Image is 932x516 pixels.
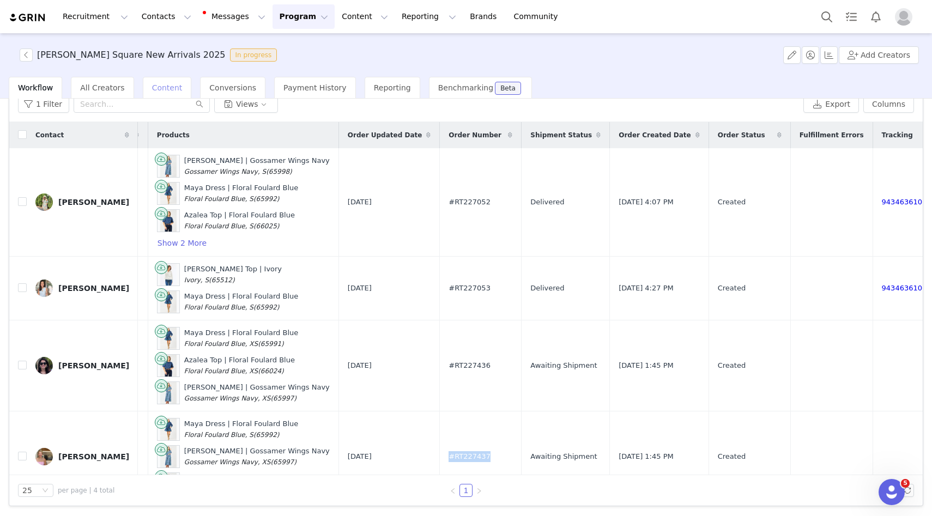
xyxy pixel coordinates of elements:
button: Profile [888,8,923,26]
span: Delivered [530,197,564,208]
span: [DATE] 4:27 PM [619,283,673,294]
a: [PERSON_NAME] [35,448,129,465]
img: Product Image [160,183,177,204]
img: placeholder-profile.jpg [895,8,912,26]
span: Conversions [209,83,256,92]
span: Floral Foulard Blue, S [184,303,253,311]
span: In progress [230,48,277,62]
a: [PERSON_NAME] [35,280,129,297]
div: Azalea Top | Floral Foulard Blue [184,210,295,231]
img: 25865557-cd13-4939-80ab-d7ec2620bfd2.jpg [35,357,53,374]
input: Search... [74,95,210,113]
img: Product Image [160,264,177,286]
span: Benchmarking [438,83,493,92]
span: [DATE] [348,197,372,208]
span: (65992) [253,431,280,439]
img: Product Image [160,291,177,313]
div: [PERSON_NAME] [58,452,129,461]
li: Next Page [473,484,486,497]
button: Search [815,4,839,29]
button: Content [335,4,395,29]
li: 1 [459,484,473,497]
div: 25 [22,484,32,496]
span: (65997) [270,458,296,466]
div: Beta [500,85,516,92]
span: Gossamer Wings Navy, S [184,168,266,175]
div: Azalea Top | Floral Foulard Blue [184,355,295,376]
span: Gossamer Wings Navy, XS [184,394,271,402]
span: Awaiting Shipment [530,451,597,462]
button: Notifications [864,4,888,29]
button: Program [273,4,335,29]
div: [PERSON_NAME] [58,361,129,370]
button: 1 Filter [18,95,69,113]
span: [DATE] [348,360,372,371]
div: [PERSON_NAME] | Gossamer Wings Navy [184,155,330,177]
span: (65998) [266,168,292,175]
div: [PERSON_NAME] | Gossamer Wings Navy [184,382,330,403]
span: Tracking [882,130,913,140]
span: [object Object] [20,48,281,62]
span: per page | 4 total [58,485,114,495]
div: [PERSON_NAME] | Gossamer Wings Navy [184,446,330,467]
span: Content [152,83,183,92]
span: 5 [901,479,910,488]
img: Product Image [160,382,177,404]
img: Product Image [160,210,177,232]
span: Fulfillment Errors [800,130,864,140]
img: 30340201-ada1-472d-9e89-1c18fd70cba9.jpg [35,193,53,211]
span: Gossamer Wings Navy, XS [184,458,271,466]
iframe: Intercom live chat [879,479,905,505]
button: Add Creators [839,46,919,64]
span: #RT227437 [449,451,491,462]
button: Show 2 More [157,236,207,250]
span: #RT227052 [449,197,491,208]
img: grin logo [9,13,47,23]
span: #RT227436 [449,360,491,371]
a: [PERSON_NAME] [35,357,129,374]
span: [DATE] 4:07 PM [619,197,673,208]
span: (65992) [253,303,280,311]
img: 3e66f37a-32d5-4fd2-8ddb-a2b7e0865d2a.jpg [35,448,53,465]
span: Order Status [718,130,765,140]
span: [DATE] 1:45 PM [619,360,673,371]
button: Columns [863,95,914,113]
a: Community [507,4,570,29]
span: Contact [35,130,64,140]
span: Floral Foulard Blue, S [184,222,253,230]
img: Product Image [160,355,177,377]
div: Maya Dress | Floral Foulard Blue [184,327,298,349]
img: Product Image [160,473,177,495]
span: Ivory, S [184,276,209,284]
span: Floral Foulard Blue, S [184,195,253,203]
div: Maya Dress | Floral Foulard Blue [184,418,298,440]
a: Brands [463,4,506,29]
span: Reporting [374,83,411,92]
a: Tasks [839,4,863,29]
img: Product Image [160,327,177,349]
span: Floral Foulard Blue, XS [184,367,258,375]
div: [PERSON_NAME] Top | Ivory [184,264,282,285]
span: Awaiting Shipment [530,360,597,371]
li: Previous Page [446,484,459,497]
span: Created [718,360,746,371]
span: (65991) [258,340,284,348]
span: [DATE] [348,283,372,294]
div: Maya Dress | Floral Foulard Blue [184,291,298,312]
span: Created [718,451,746,462]
span: Order Created Date [619,130,691,140]
span: Workflow [18,83,53,92]
a: [PERSON_NAME] [35,193,129,211]
span: (65997) [270,394,296,402]
span: (65992) [253,195,280,203]
div: [PERSON_NAME] [58,284,129,293]
span: Created [718,283,746,294]
a: 1 [460,484,472,496]
h3: [PERSON_NAME] Square New Arrivals 2025 [37,48,226,62]
span: (66024) [258,367,284,375]
span: Shipment Status [530,130,592,140]
button: Export [803,95,859,113]
button: Views [214,95,278,113]
span: Order Number [449,130,501,140]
